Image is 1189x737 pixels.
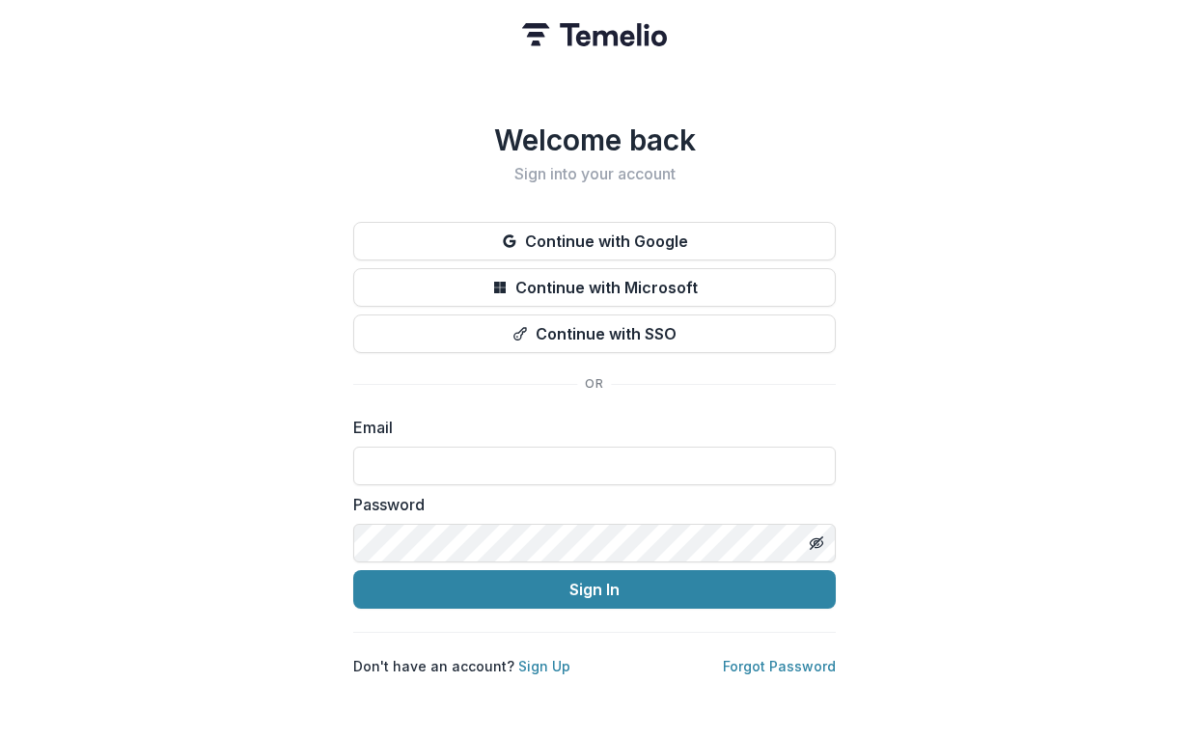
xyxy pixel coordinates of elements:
a: Sign Up [518,658,570,674]
button: Continue with SSO [353,314,836,353]
button: Continue with Microsoft [353,268,836,307]
label: Password [353,493,824,516]
h2: Sign into your account [353,165,836,183]
a: Forgot Password [723,658,836,674]
p: Don't have an account? [353,656,570,676]
button: Toggle password visibility [801,528,832,559]
img: Temelio [522,23,667,46]
label: Email [353,416,824,439]
h1: Welcome back [353,123,836,157]
button: Continue with Google [353,222,836,260]
button: Sign In [353,570,836,609]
